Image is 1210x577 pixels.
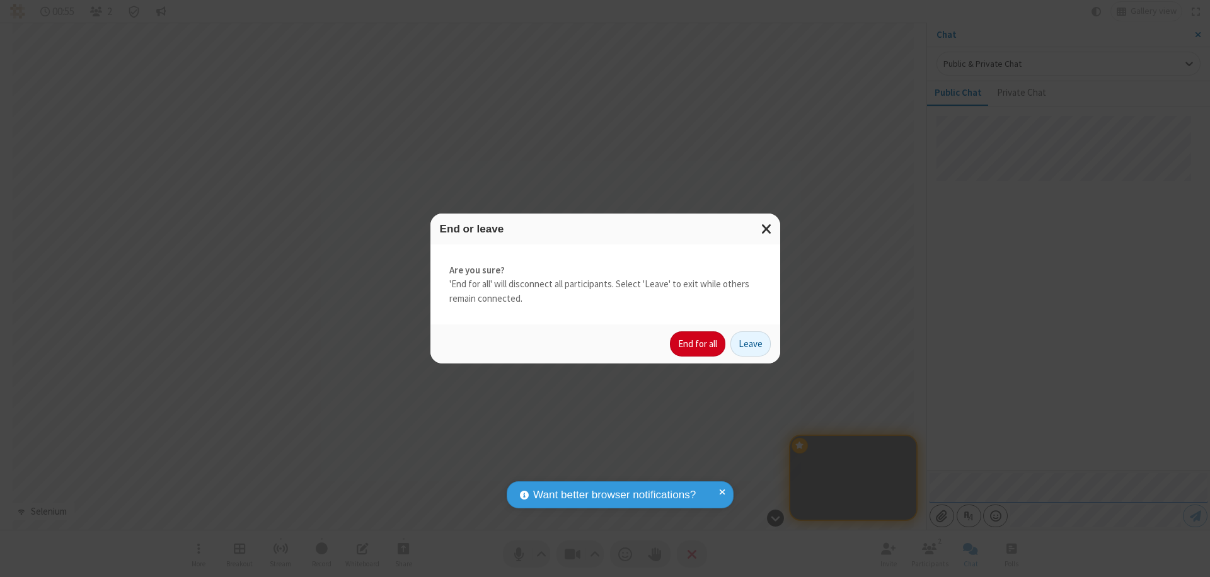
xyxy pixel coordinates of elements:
span: Want better browser notifications? [533,487,696,503]
h3: End or leave [440,223,771,235]
div: 'End for all' will disconnect all participants. Select 'Leave' to exit while others remain connec... [430,244,780,325]
button: Close modal [754,214,780,244]
button: End for all [670,331,725,357]
button: Leave [730,331,771,357]
strong: Are you sure? [449,263,761,278]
